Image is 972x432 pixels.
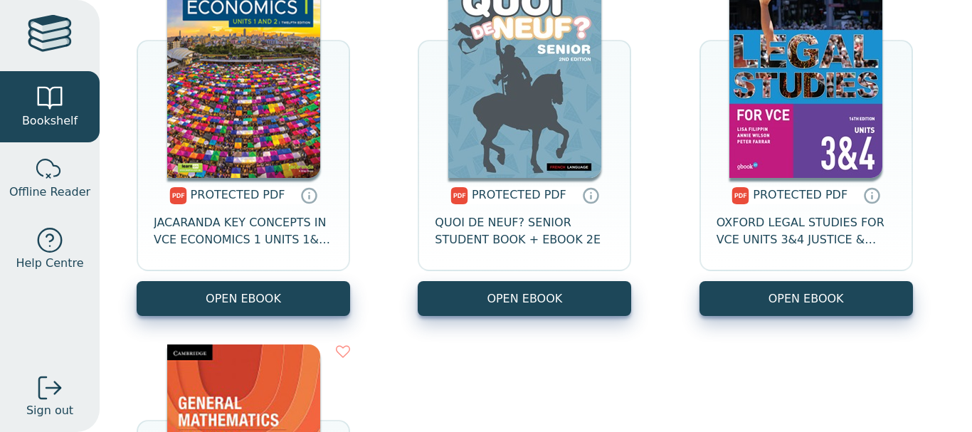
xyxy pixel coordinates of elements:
span: PROTECTED PDF [753,188,847,201]
a: OPEN EBOOK [418,281,631,316]
span: Offline Reader [9,184,90,201]
span: OXFORD LEGAL STUDIES FOR VCE UNITS 3&4 JUSTICE & OUTCOMES 16E [717,214,896,248]
img: pdf.svg [450,187,468,204]
a: OPEN EBOOK [699,281,913,316]
span: PROTECTED PDF [472,188,566,201]
a: Protected PDFs cannot be printed, copied or shared. They can be accessed online through Education... [300,186,317,204]
span: Sign out [26,402,73,419]
a: Protected PDFs cannot be printed, copied or shared. They can be accessed online through Education... [863,186,880,204]
span: JACARANDA KEY CONCEPTS IN VCE ECONOMICS 1 UNITS 1&2 LEARNON + PRINT 12E [154,214,333,248]
img: pdf.svg [169,187,187,204]
a: Protected PDFs cannot be printed, copied or shared. They can be accessed online through Education... [582,186,599,204]
span: QUOI DE NEUF? SENIOR STUDENT BOOK + EBOOK 2E [435,214,614,248]
span: Bookshelf [22,112,78,130]
span: PROTECTED PDF [191,188,285,201]
a: OPEN EBOOK [137,281,350,316]
img: pdf.svg [731,187,749,204]
span: Help Centre [16,255,83,272]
